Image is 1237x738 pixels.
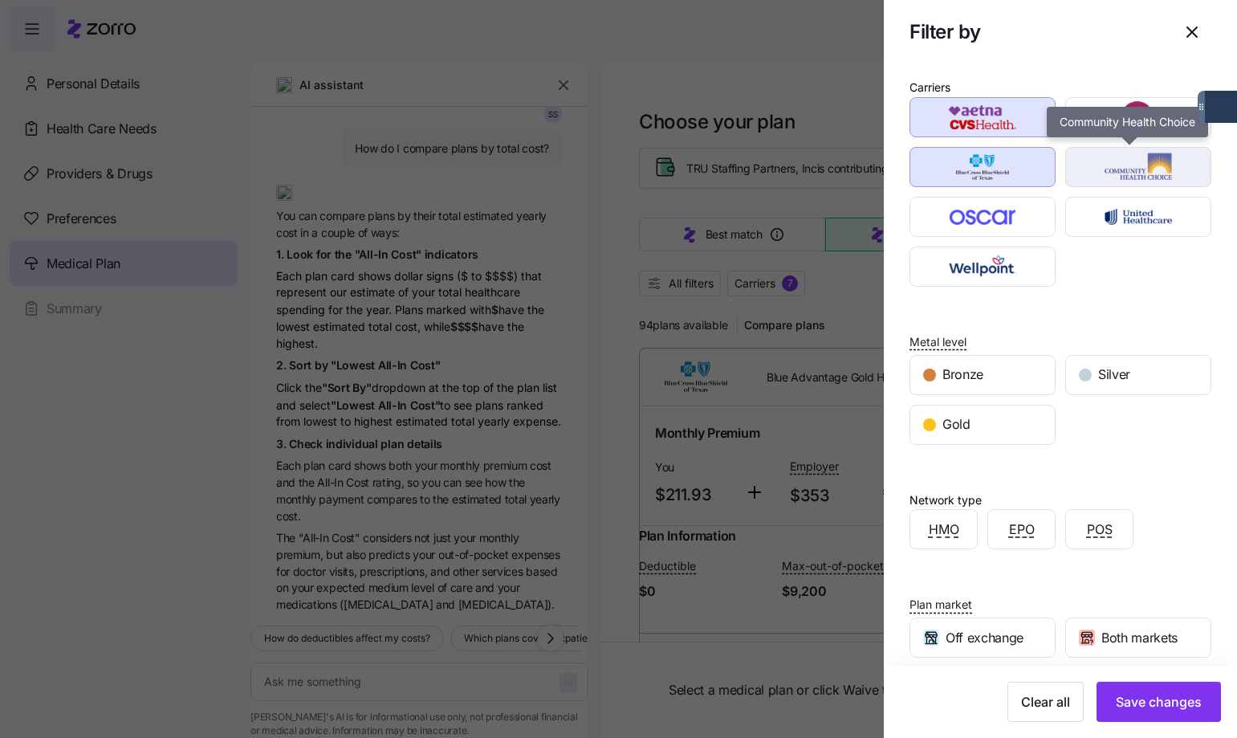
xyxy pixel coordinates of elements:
[1097,682,1221,722] button: Save changes
[1087,520,1113,540] span: POS
[1098,365,1130,385] span: Silver
[924,201,1042,233] img: Oscar
[1009,520,1035,540] span: EPO
[929,520,959,540] span: HMO
[924,101,1042,133] img: Aetna CVS Health
[909,19,1160,44] h1: Filter by
[942,365,983,385] span: Bronze
[909,79,950,96] div: Carriers
[924,251,1042,283] img: Wellpoint
[1080,201,1198,233] img: UnitedHealthcare
[1007,682,1084,722] button: Clear all
[1116,692,1202,711] span: Save changes
[924,151,1042,183] img: Blue Cross and Blue Shield of Texas
[1101,628,1178,648] span: Both markets
[909,491,982,509] div: Network type
[909,597,972,613] span: Plan market
[1021,692,1070,711] span: Clear all
[909,334,966,350] span: Metal level
[1080,101,1198,133] img: Ambetter
[1080,151,1198,183] img: Community Health Choice
[946,628,1023,648] span: Off exchange
[942,414,970,434] span: Gold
